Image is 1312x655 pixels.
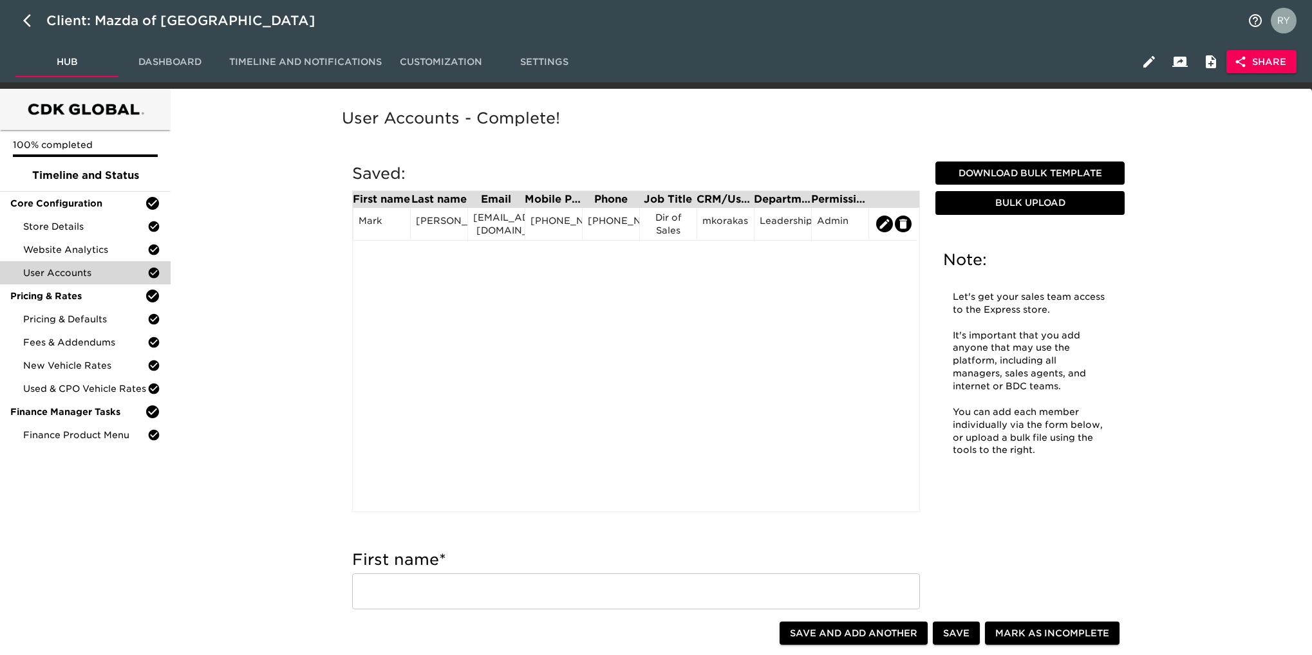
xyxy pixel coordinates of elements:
div: Last name [410,194,467,205]
span: Timeline and Status [10,168,160,183]
button: edit [895,216,912,232]
button: Bulk Upload [935,191,1125,215]
span: Store Details [23,220,147,233]
div: [EMAIL_ADDRESS][DOMAIN_NAME] [473,211,520,237]
h5: First name [352,549,920,570]
div: [PERSON_NAME] [416,214,462,234]
span: User Accounts [23,266,147,279]
button: Mark as Incomplete [985,622,1120,645]
span: Core Configuration [10,197,145,210]
span: Dashboard [126,54,214,70]
div: mkorakas [702,214,749,234]
h5: User Accounts - Complete! [342,108,1135,129]
div: Mark [359,214,405,234]
span: Pricing & Rates [10,290,145,302]
div: Admin [817,214,863,234]
div: Mobile Phone [525,194,582,205]
span: Finance Product Menu [23,429,147,441]
div: Leadership [760,214,806,234]
div: [PHONE_NUMBER] [530,214,577,234]
button: Save [933,622,980,645]
span: Save and Add Another [790,625,917,641]
img: Profile [1271,8,1297,33]
span: Pricing & Defaults [23,313,147,326]
div: [PHONE_NUMBER] [588,214,634,234]
span: New Vehicle Rates [23,359,147,372]
div: First name [353,194,410,205]
span: Finance Manager Tasks [10,405,145,418]
span: Website Analytics [23,243,147,256]
div: Phone [582,194,639,205]
span: Download Bulk Template [941,165,1120,181]
span: Save [943,625,970,641]
span: Hub [23,54,111,70]
button: edit [876,216,893,232]
span: Fees & Addendums [23,336,147,349]
span: Timeline and Notifications [229,54,382,70]
div: Email [467,194,525,205]
div: Job Title [639,194,697,205]
div: Dir of Sales [645,211,691,237]
span: Used & CPO Vehicle Rates [23,382,147,395]
span: Settings [500,54,588,70]
h5: Saved: [352,163,920,184]
button: Download Bulk Template [935,161,1125,185]
p: 100% completed [13,138,158,151]
h5: Note: [943,250,1117,270]
p: Let's get your sales team access to the Express store. [953,291,1107,317]
p: It's important that you add anyone that may use the platform, including all managers, sales agent... [953,329,1107,393]
div: CRM/User ID [697,194,754,205]
span: Share [1237,54,1286,70]
span: Mark as Incomplete [995,625,1109,641]
button: Edit Hub [1134,46,1165,77]
button: Client View [1165,46,1195,77]
div: Department [754,194,811,205]
div: Permission Set [811,194,868,205]
div: Client: Mazda of [GEOGRAPHIC_DATA] [46,10,333,31]
p: You can add each member individually via the form below, or upload a bulk file using the tools to... [953,406,1107,457]
button: notifications [1240,5,1271,36]
span: Customization [397,54,485,70]
button: Save and Add Another [780,622,928,645]
span: Bulk Upload [941,195,1120,211]
button: Share [1226,50,1297,74]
